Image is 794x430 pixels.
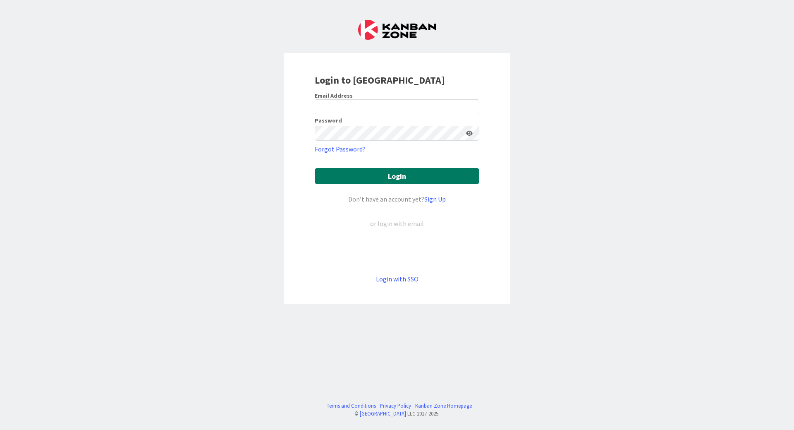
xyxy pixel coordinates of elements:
[415,402,472,410] a: Kanban Zone Homepage
[315,144,366,154] a: Forgot Password?
[315,194,479,204] div: Don’t have an account yet?
[368,219,426,228] div: or login with email
[358,20,436,40] img: Kanban Zone
[323,410,472,418] div: © LLC 2017- 2025 .
[311,242,483,260] iframe: Kirjaudu Google-tilillä -painike
[380,402,411,410] a: Privacy Policy
[360,410,406,417] a: [GEOGRAPHIC_DATA]
[327,402,376,410] a: Terms and Conditions
[424,195,446,203] a: Sign Up
[315,92,353,99] label: Email Address
[315,118,342,123] label: Password
[315,74,445,86] b: Login to [GEOGRAPHIC_DATA]
[315,168,479,184] button: Login
[376,275,419,283] a: Login with SSO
